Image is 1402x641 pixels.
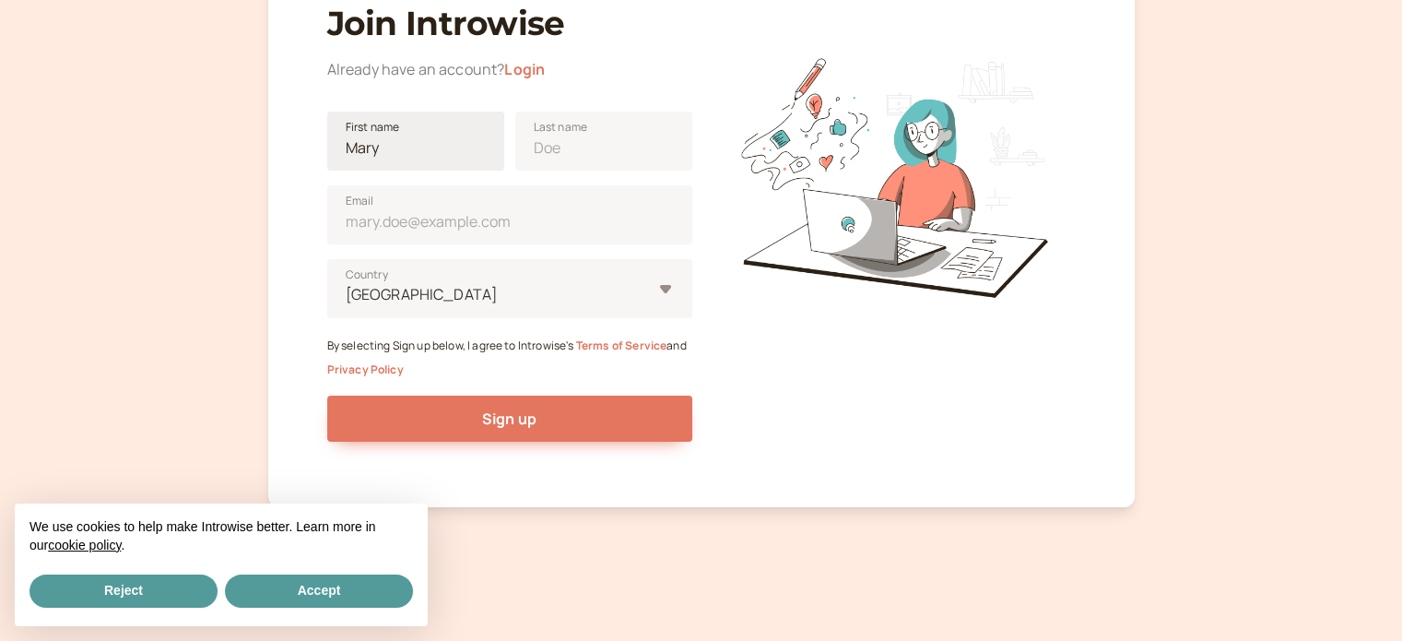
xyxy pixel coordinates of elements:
input: Last name [515,112,692,171]
span: Last name [534,118,587,137]
input: [GEOGRAPHIC_DATA]Country [344,284,347,305]
button: Accept [225,575,413,608]
small: By selecting Sign up below, I agree to Introwise's and [327,338,687,377]
iframe: Chat Widget [1310,552,1402,641]
div: Already have an account? [327,58,692,82]
a: Terms of Service [576,338,667,353]
h1: Join Introwise [327,4,692,43]
button: Reject [29,575,218,608]
div: We use cookies to help make Introwise better. Learn more in our . [15,504,428,571]
span: Country [346,266,388,284]
a: cookie policy [48,538,121,552]
div: Csevegés widget [1310,552,1402,641]
span: Email [346,192,374,210]
button: Sign up [327,396,692,442]
a: Privacy Policy [327,362,404,377]
input: First name [327,112,504,171]
a: Login [504,59,545,79]
input: Email [327,185,692,244]
span: First name [346,118,400,137]
span: Sign up [482,409,536,429]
